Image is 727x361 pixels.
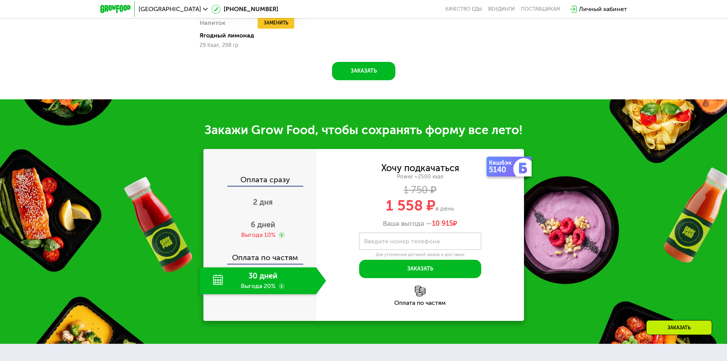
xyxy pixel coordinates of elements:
[204,246,316,264] div: Оплата по частям
[489,160,515,166] div: Кешбэк
[316,300,524,306] div: Оплата по частям
[332,62,395,80] button: Заказать
[359,260,481,278] button: Заказать
[316,186,524,194] div: 1 750 ₽
[364,239,440,243] label: Введите номер телефона
[435,205,454,212] span: в день
[381,164,459,172] div: Хочу подкачаться
[432,219,453,228] span: 10 915
[204,176,316,186] div: Оплата сразу
[258,17,294,29] button: Заменить
[488,6,515,12] a: Вендинги
[359,252,481,258] div: Для уточнения деталей заказа и доставки
[646,320,712,335] div: Заказать
[253,197,273,207] span: 2 дня
[316,220,524,228] div: Ваша выгода —
[211,5,278,14] a: [PHONE_NUMBER]
[445,6,482,12] a: Качество еды
[200,17,226,29] div: Напиток
[200,32,302,39] div: Ягодный лимонад
[415,286,426,296] img: l6xcnZfty9opOoJh.png
[251,220,275,229] span: 6 дней
[579,5,627,14] div: Личный кабинет
[316,173,524,180] div: Power ~2500 ккал
[489,166,515,173] div: 5140
[241,231,276,239] div: Выгода 10%
[200,42,296,49] div: 29 Ккал, 298 гр
[386,197,435,214] span: 1 558 ₽
[139,6,201,12] span: [GEOGRAPHIC_DATA]
[432,220,457,228] span: ₽
[264,19,288,27] span: Заменить
[521,6,560,12] div: поставщикам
